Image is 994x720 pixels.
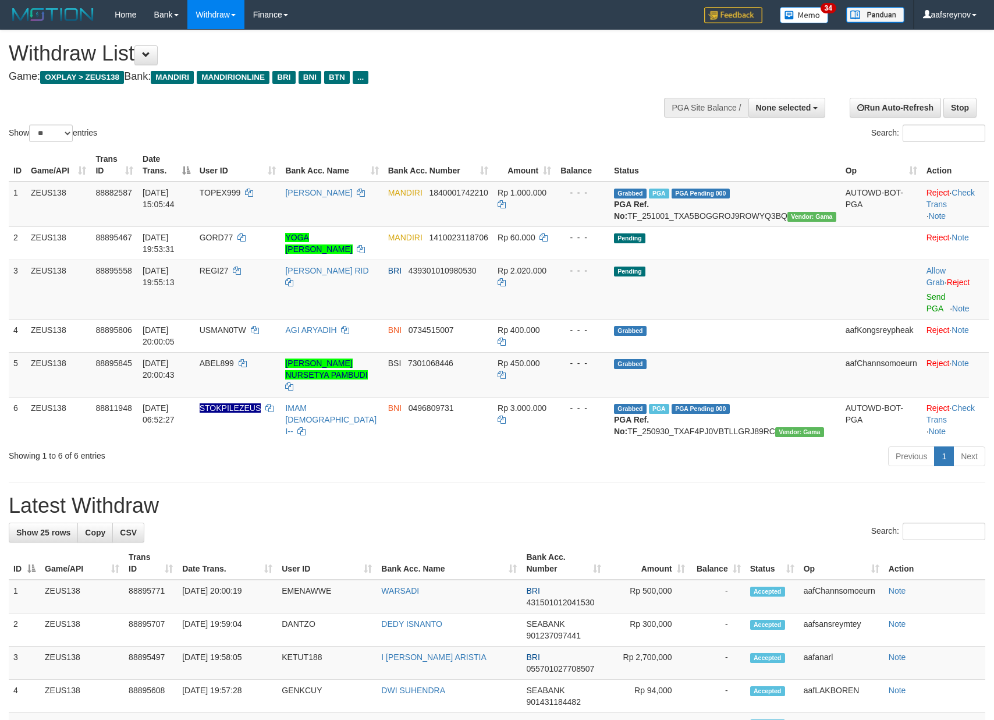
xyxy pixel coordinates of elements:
[138,148,195,182] th: Date Trans.: activate to sort column descending
[9,42,651,65] h1: Withdraw List
[922,226,989,260] td: ·
[285,359,367,379] a: [PERSON_NAME] NURSETYA PAMBUDI
[143,403,175,424] span: [DATE] 06:52:27
[177,647,277,680] td: [DATE] 19:58:05
[381,686,445,695] a: DWI SUHENDRA
[124,680,177,713] td: 88895608
[26,226,91,260] td: ZEUS138
[750,620,785,630] span: Accepted
[9,6,97,23] img: MOTION_logo.png
[197,71,269,84] span: MANDIRIONLINE
[26,148,91,182] th: Game/API: activate to sort column ascending
[799,547,884,580] th: Op: activate to sort column ascending
[124,547,177,580] th: Trans ID: activate to sort column ascending
[889,686,906,695] a: Note
[384,148,493,182] th: Bank Acc. Number: activate to sort column ascending
[277,547,377,580] th: User ID: activate to sort column ascending
[841,319,922,352] td: aafKongsreypheak
[151,71,194,84] span: MANDIRI
[498,359,539,368] span: Rp 450.000
[526,631,580,640] span: Copy 901237097441 to clipboard
[926,233,950,242] a: Reject
[95,359,132,368] span: 88895845
[277,680,377,713] td: GENKCUY
[952,325,969,335] a: Note
[9,226,26,260] td: 2
[388,359,402,368] span: BSI
[560,402,605,414] div: - - -
[91,148,138,182] th: Trans ID: activate to sort column ascending
[841,352,922,397] td: aafChannsomoeurn
[926,292,946,313] a: Send PGA
[299,71,321,84] span: BNI
[609,148,841,182] th: Status
[26,182,91,227] td: ZEUS138
[526,598,594,607] span: Copy 431501012041530 to clipboard
[934,446,954,466] a: 1
[9,613,40,647] td: 2
[124,647,177,680] td: 88895497
[903,125,985,142] input: Search:
[922,148,989,182] th: Action
[780,7,829,23] img: Button%20Memo.svg
[560,324,605,336] div: - - -
[649,404,669,414] span: Marked by aafsreyleap
[26,352,91,397] td: ZEUS138
[841,182,922,227] td: AUTOWD-BOT-PGA
[124,580,177,613] td: 88895771
[285,403,377,436] a: IMAM [DEMOGRAPHIC_DATA] I--
[409,403,454,413] span: Copy 0496809731 to clipboard
[903,523,985,540] input: Search:
[112,523,144,542] a: CSV
[606,547,690,580] th: Amount: activate to sort column ascending
[748,98,826,118] button: None selected
[200,266,229,275] span: REGI27
[926,266,946,287] a: Allow Grab
[614,326,647,336] span: Grabbed
[9,547,40,580] th: ID: activate to sort column descending
[787,212,836,222] span: Vendor URL: https://trx31.1velocity.biz
[9,647,40,680] td: 3
[95,233,132,242] span: 88895467
[526,652,539,662] span: BRI
[560,357,605,369] div: - - -
[9,580,40,613] td: 1
[408,359,453,368] span: Copy 7301068446 to clipboard
[40,680,124,713] td: ZEUS138
[850,98,941,118] a: Run Auto-Refresh
[690,613,745,647] td: -
[750,653,785,663] span: Accepted
[606,680,690,713] td: Rp 94,000
[560,232,605,243] div: - - -
[799,613,884,647] td: aafsansreymtey
[672,189,730,198] span: PGA Pending
[388,266,402,275] span: BRI
[821,3,836,13] span: 34
[9,523,78,542] a: Show 25 rows
[195,148,281,182] th: User ID: activate to sort column ascending
[922,397,989,442] td: · ·
[9,494,985,517] h1: Latest Withdraw
[493,148,556,182] th: Amount: activate to sort column ascending
[200,359,234,368] span: ABEL899
[799,647,884,680] td: aafanarl
[889,619,906,629] a: Note
[649,189,669,198] span: Marked by aafnoeunsreypich
[841,397,922,442] td: AUTOWD-BOT-PGA
[929,211,946,221] a: Note
[95,188,132,197] span: 88882587
[922,182,989,227] td: · ·
[943,98,977,118] a: Stop
[40,547,124,580] th: Game/API: activate to sort column ascending
[9,352,26,397] td: 5
[664,98,748,118] div: PGA Site Balance /
[922,260,989,319] td: ·
[9,319,26,352] td: 4
[272,71,295,84] span: BRI
[409,266,477,275] span: Copy 439301010980530 to clipboard
[614,415,649,436] b: PGA Ref. No:
[40,580,124,613] td: ZEUS138
[926,359,950,368] a: Reject
[498,325,539,335] span: Rp 400.000
[690,680,745,713] td: -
